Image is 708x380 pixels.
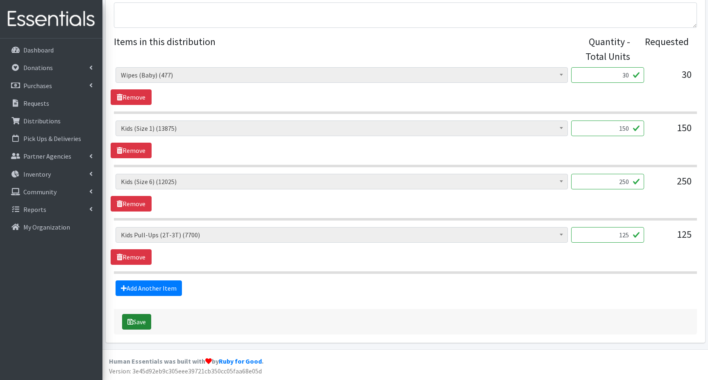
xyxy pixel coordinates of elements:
p: Reports [23,205,46,214]
input: Quantity [571,227,644,243]
a: Add Another Item [116,280,182,296]
a: Reports [3,201,99,218]
a: Purchases [3,77,99,94]
span: Kids (Size 6) (12025) [121,176,563,187]
p: Dashboard [23,46,54,54]
div: 250 [651,174,692,196]
span: Kids (Size 1) (13875) [116,121,568,136]
div: Requested [638,34,688,64]
button: Save [122,314,151,330]
span: Kids (Size 6) (12025) [116,174,568,189]
p: Distributions [23,117,61,125]
p: Partner Agencies [23,152,71,160]
a: Remove [111,89,152,105]
a: Requests [3,95,99,111]
a: Distributions [3,113,99,129]
a: My Organization [3,219,99,235]
p: Inventory [23,170,51,178]
input: Quantity [571,67,644,83]
p: Donations [23,64,53,72]
div: 30 [651,67,692,89]
span: Version: 3e45d92eb9c305eee39721cb350cc05faa68e05d [109,367,262,375]
div: Quantity - Total Units [580,34,630,64]
span: Kids (Size 1) (13875) [121,123,563,134]
span: Wipes (Baby) (477) [116,67,568,83]
a: Dashboard [3,42,99,58]
span: Kids Pull-Ups (2T-3T) (7700) [121,229,563,241]
a: Pick Ups & Deliveries [3,130,99,147]
input: Quantity [571,174,644,189]
span: Wipes (Baby) (477) [121,69,563,81]
a: Remove [111,249,152,265]
p: My Organization [23,223,70,231]
legend: Items in this distribution [114,34,580,61]
span: Kids Pull-Ups (2T-3T) (7700) [116,227,568,243]
a: Inventory [3,166,99,182]
a: Ruby for Good [219,357,262,365]
img: HumanEssentials [3,5,99,33]
a: Donations [3,59,99,76]
a: Partner Agencies [3,148,99,164]
div: 150 [651,121,692,143]
p: Community [23,188,57,196]
p: Pick Ups & Deliveries [23,134,81,143]
div: 125 [651,227,692,249]
a: Remove [111,143,152,158]
strong: Human Essentials was built with by . [109,357,263,365]
p: Requests [23,99,49,107]
a: Remove [111,196,152,212]
input: Quantity [571,121,644,136]
p: Purchases [23,82,52,90]
a: Community [3,184,99,200]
